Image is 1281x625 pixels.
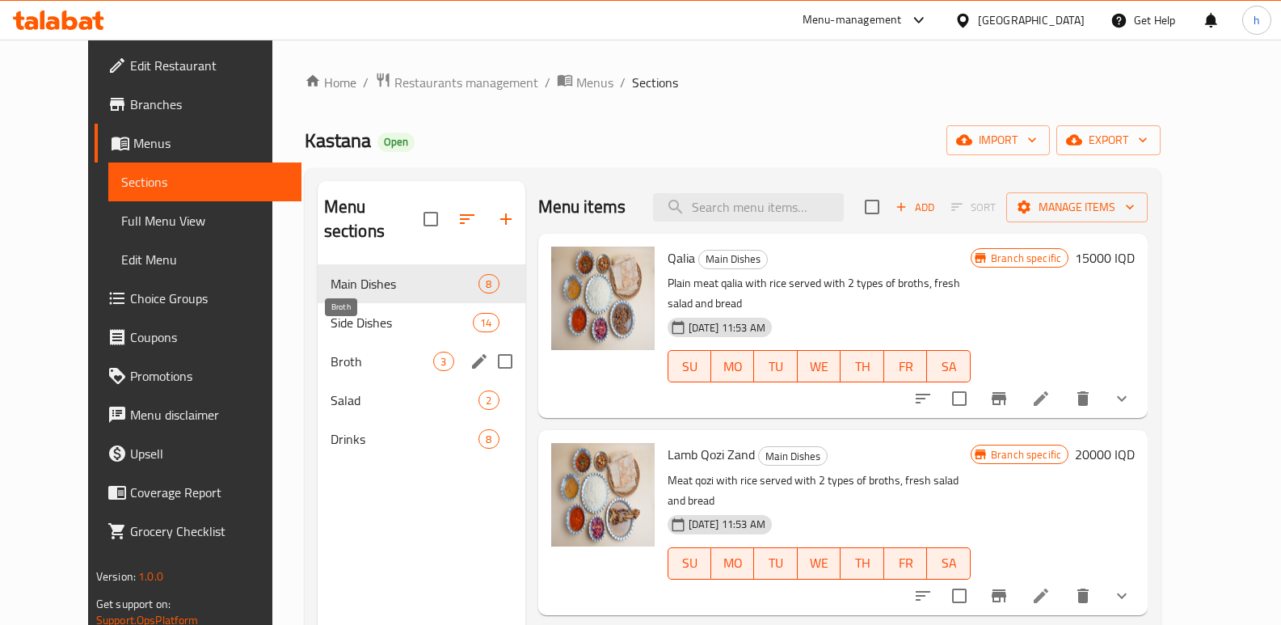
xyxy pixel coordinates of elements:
span: Main Dishes [699,250,767,268]
span: Select to update [942,579,976,613]
span: Branches [130,95,289,114]
button: TU [754,547,798,580]
a: Upsell [95,434,302,473]
nav: breadcrumb [305,72,1161,93]
span: Qalia [668,246,695,270]
span: Add [893,198,937,217]
button: SU [668,547,711,580]
span: Menu disclaimer [130,405,289,424]
span: TH [847,355,878,378]
a: Grocery Checklist [95,512,302,551]
a: Coupons [95,318,302,357]
div: items [473,313,499,332]
span: Select section [855,190,889,224]
span: Edit Restaurant [130,56,289,75]
span: Version: [96,566,136,587]
span: 3 [434,354,453,370]
span: Upsell [130,444,289,463]
a: Edit menu item [1031,586,1051,606]
button: delete [1064,576,1102,615]
button: FR [884,350,928,382]
span: Side Dishes [331,313,474,332]
button: import [946,125,1050,155]
button: show more [1102,576,1141,615]
span: WE [804,355,835,378]
span: import [959,130,1037,150]
span: Full Menu View [121,211,289,230]
a: Menus [95,124,302,163]
h6: 20000 IQD [1075,443,1135,466]
button: WE [798,350,841,382]
span: Main Dishes [759,447,827,466]
span: Lamb Qozi Zand [668,442,755,467]
h6: 15000 IQD [1075,247,1135,269]
svg: Show Choices [1112,389,1131,408]
button: Branch-specific-item [980,576,1018,615]
div: Broth3edit [318,342,525,381]
div: Side Dishes14 [318,303,525,342]
div: Salad2 [318,381,525,420]
div: Open [377,133,415,152]
button: SU [668,350,711,382]
div: Menu-management [803,11,902,30]
span: Salad [331,391,479,410]
button: Add [889,195,941,220]
span: Drinks [331,429,479,449]
div: items [478,391,499,410]
span: h [1254,11,1260,29]
span: Coupons [130,327,289,347]
svg: Show Choices [1112,586,1131,606]
span: export [1069,130,1148,150]
span: TH [847,551,878,575]
span: Select to update [942,382,976,416]
span: Menus [133,133,289,153]
a: Edit Menu [108,240,302,279]
div: Main Dishes [698,250,768,269]
span: Promotions [130,366,289,386]
a: Restaurants management [375,72,538,93]
div: items [433,352,453,371]
span: SA [933,355,964,378]
button: edit [467,349,491,374]
span: Grocery Checklist [130,522,289,541]
div: items [478,429,499,449]
button: FR [884,547,928,580]
span: SU [675,551,705,575]
button: delete [1064,379,1102,418]
span: 14 [474,315,498,331]
button: Branch-specific-item [980,379,1018,418]
a: Menu disclaimer [95,395,302,434]
span: Sections [121,172,289,192]
button: export [1056,125,1161,155]
a: Sections [108,163,302,201]
span: Restaurants management [394,73,538,92]
a: Promotions [95,357,302,395]
button: sort-choices [904,379,942,418]
button: Manage items [1006,192,1148,222]
a: Full Menu View [108,201,302,240]
a: Home [305,73,356,92]
button: MO [711,350,755,382]
li: / [620,73,626,92]
span: FR [891,355,921,378]
div: items [478,274,499,293]
span: Coverage Report [130,483,289,502]
span: Select section first [941,195,1006,220]
span: SA [933,551,964,575]
button: TU [754,350,798,382]
a: Menus [557,72,613,93]
span: [DATE] 11:53 AM [682,517,772,532]
h2: Menu items [538,195,626,219]
img: Lamb Qozi Zand [551,443,655,547]
h2: Menu sections [324,195,423,243]
button: MO [711,547,755,580]
span: Kastana [305,122,371,158]
span: TU [761,355,791,378]
span: Get support on: [96,593,171,614]
span: Open [377,135,415,149]
span: Manage items [1019,197,1135,217]
span: Menus [576,73,613,92]
button: SA [927,350,971,382]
